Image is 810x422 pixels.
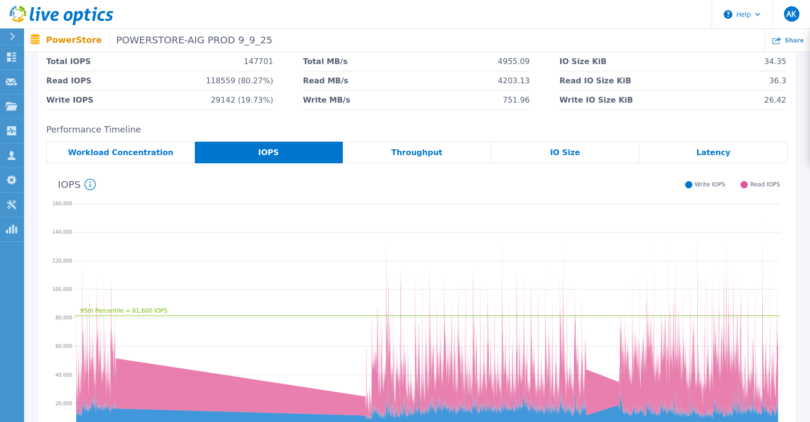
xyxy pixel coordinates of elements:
span: Write IOPS [46,91,94,109]
span: 29142 (19.73%) [211,91,273,109]
span: Write IO Size KiB [559,91,633,109]
text: 95th Percentile = 81,600 IOPS [80,308,168,315]
span: 751.96 [503,91,530,109]
text: 20,000 [55,401,72,406]
text: 140,000 [53,230,72,235]
span: 4955.09 [498,52,530,71]
span: Total MB/s [303,52,348,71]
span: 4203.13 [498,71,530,90]
span: Latency [696,149,730,157]
span: Write MB/s [303,91,350,109]
h2: Performance Timeline [46,125,788,135]
span: POWERSTORE-AIG PROD 9_9_25 [109,35,272,46]
span: AK [786,10,796,18]
text: 120,000 [53,258,72,264]
text: 100,000 [53,287,72,292]
span: IOPS [258,149,279,157]
text: 80,000 [55,315,72,320]
span: Write IOPS [695,181,725,188]
p: PowerStore [46,35,272,46]
span: 36.3 [769,71,786,90]
span: IO Size KiB [559,52,607,71]
span: Read IOPS [46,71,92,90]
h4: IOPS [58,179,96,190]
span: Read IOPS [750,181,780,188]
span: IO Size [550,149,580,157]
span: 118559 (80.27%) [206,71,273,90]
span: 26.42 [764,91,786,109]
text: 40,000 [55,372,72,378]
span: Throughput [391,149,443,157]
span: 147701 [244,52,273,71]
span: Read IO Size KiB [559,71,631,90]
span: Read MB/s [303,71,348,90]
span: Share [785,38,804,43]
span: Workload Concentration [68,149,174,157]
text: 160,000 [53,201,72,206]
text: 60,000 [55,344,72,349]
span: Total IOPS [46,52,91,71]
span: 34.35 [764,52,786,71]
